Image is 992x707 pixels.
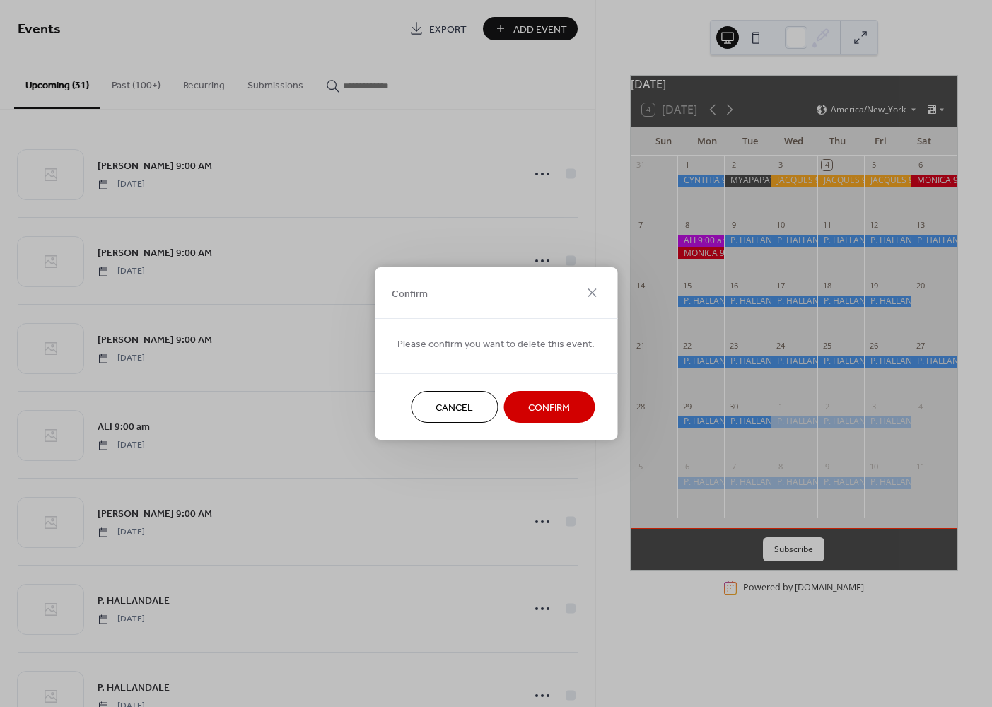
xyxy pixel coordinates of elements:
span: Cancel [436,401,473,416]
button: Confirm [503,391,595,423]
span: Confirm [528,401,570,416]
span: Confirm [392,286,428,301]
button: Cancel [411,391,498,423]
span: Please confirm you want to delete this event. [397,337,595,352]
